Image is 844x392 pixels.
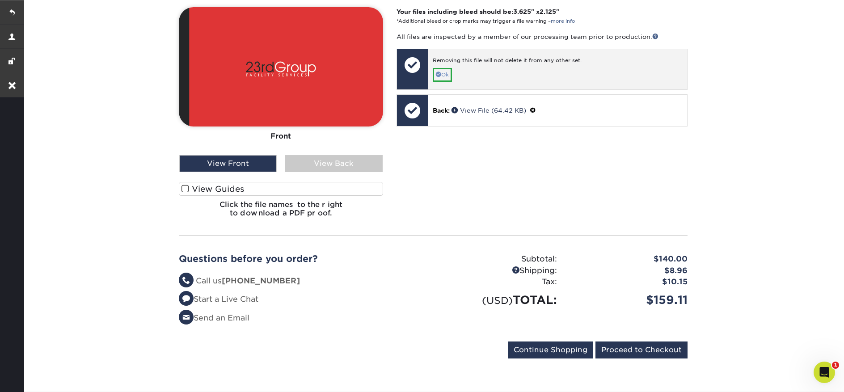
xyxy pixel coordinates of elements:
a: View File (64.42 KB) [452,107,526,114]
li: Call us [179,275,426,287]
div: View Back [285,155,382,172]
a: Send an Email [179,313,249,322]
div: $8.96 [564,265,694,277]
div: Removing this file will not delete it from any other set. [433,57,683,68]
strong: [PHONE_NUMBER] [222,276,300,285]
span: 2.125 [540,8,556,15]
iframe: Intercom live chat [814,362,835,383]
div: Subtotal: [433,253,564,265]
h6: Click the file names to the right to download a PDF proof. [179,200,383,224]
small: *Additional bleed or crop marks may trigger a file warning – [397,18,575,24]
div: $140.00 [564,253,694,265]
div: $10.15 [564,276,694,288]
input: Proceed to Checkout [595,341,688,358]
div: Front [179,126,383,146]
a: Start a Live Chat [179,295,258,303]
span: Back: [433,107,450,114]
div: Tax: [433,276,564,288]
div: TOTAL: [433,291,564,308]
div: Shipping: [433,265,564,277]
h2: Questions before you order? [179,253,426,264]
strong: Your files including bleed should be: " x " [397,8,559,15]
div: View Front [179,155,277,172]
div: $159.11 [564,291,694,308]
label: View Guides [179,182,383,196]
span: 1 [832,362,839,369]
span: 3.625 [513,8,531,15]
input: Continue Shopping [508,341,593,358]
p: All files are inspected by a member of our processing team prior to production. [397,32,688,41]
a: Ok [433,68,452,82]
small: (USD) [482,295,513,306]
a: more info [551,18,575,24]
